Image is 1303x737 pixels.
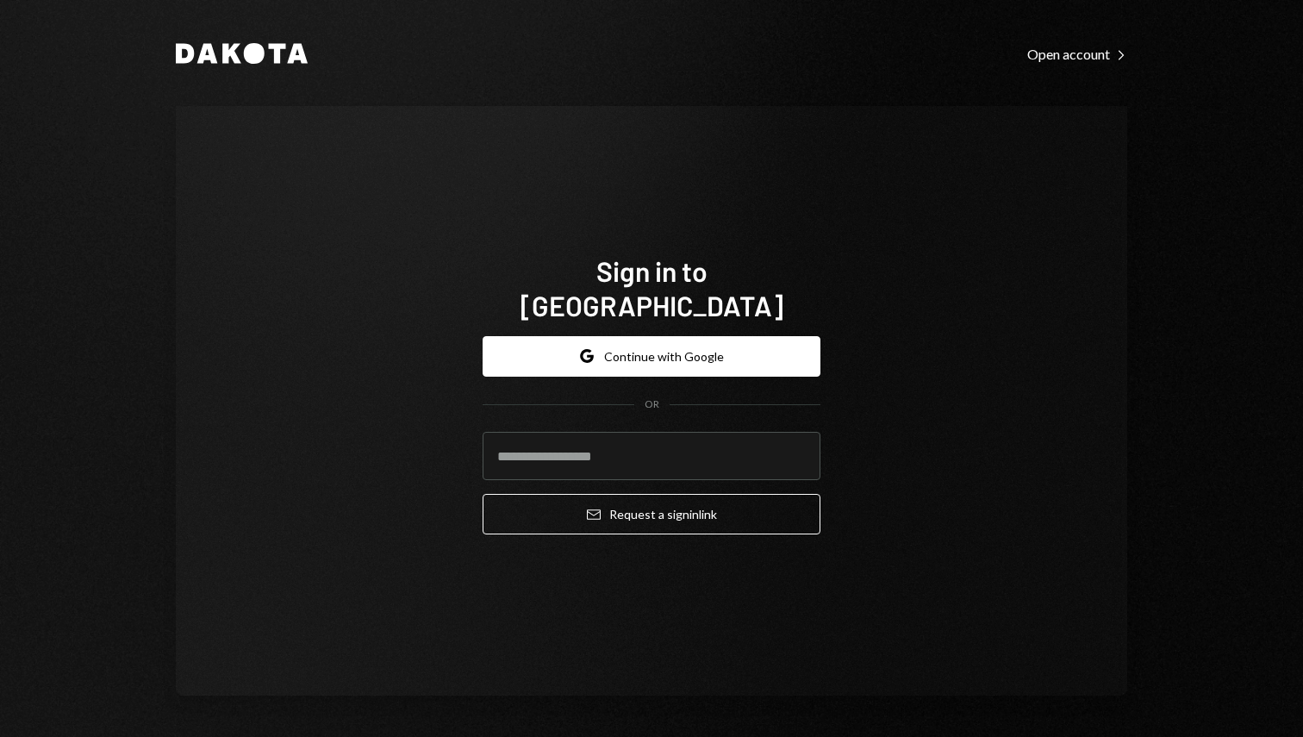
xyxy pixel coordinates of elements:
button: Continue with Google [483,336,820,377]
button: Request a signinlink [483,494,820,534]
div: OR [645,397,659,412]
a: Open account [1027,44,1127,63]
div: Open account [1027,46,1127,63]
h1: Sign in to [GEOGRAPHIC_DATA] [483,253,820,322]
